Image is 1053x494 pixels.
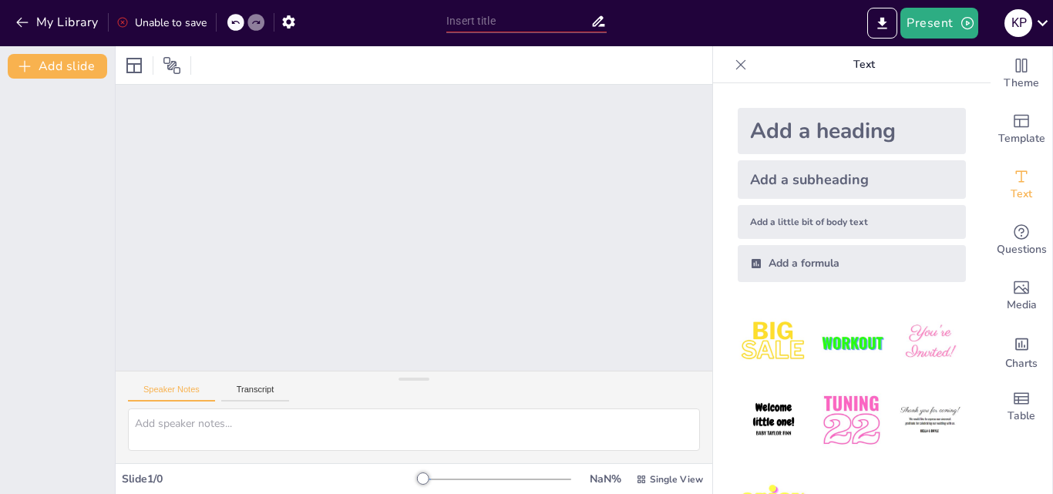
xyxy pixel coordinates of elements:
[738,160,966,199] div: Add a subheading
[1008,408,1035,425] span: Table
[446,10,590,32] input: Insert title
[991,157,1052,213] div: Add text boxes
[816,307,887,378] img: 2.jpeg
[128,385,215,402] button: Speaker Notes
[753,46,975,83] p: Text
[650,473,703,486] span: Single View
[894,307,966,378] img: 3.jpeg
[997,241,1047,258] span: Questions
[1011,186,1032,203] span: Text
[1005,355,1038,372] span: Charts
[8,54,107,79] button: Add slide
[991,46,1052,102] div: Change the overall theme
[738,385,809,456] img: 4.jpeg
[587,472,624,486] div: NaN %
[867,8,897,39] button: Export to PowerPoint
[738,307,809,378] img: 1.jpeg
[816,385,887,456] img: 5.jpeg
[991,379,1052,435] div: Add a table
[163,56,181,75] span: Position
[998,130,1045,147] span: Template
[900,8,977,39] button: Present
[122,53,146,78] div: Layout
[991,324,1052,379] div: Add charts and graphs
[12,10,105,35] button: My Library
[116,15,207,30] div: Unable to save
[1004,75,1039,92] span: Theme
[991,102,1052,157] div: Add ready made slides
[1004,8,1032,39] button: k p
[1007,297,1037,314] span: Media
[122,472,423,486] div: Slide 1 / 0
[894,385,966,456] img: 6.jpeg
[738,205,966,239] div: Add a little bit of body text
[991,268,1052,324] div: Add images, graphics, shapes or video
[738,245,966,282] div: Add a formula
[221,385,290,402] button: Transcript
[738,108,966,154] div: Add a heading
[1004,9,1032,37] div: k p
[991,213,1052,268] div: Get real-time input from your audience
